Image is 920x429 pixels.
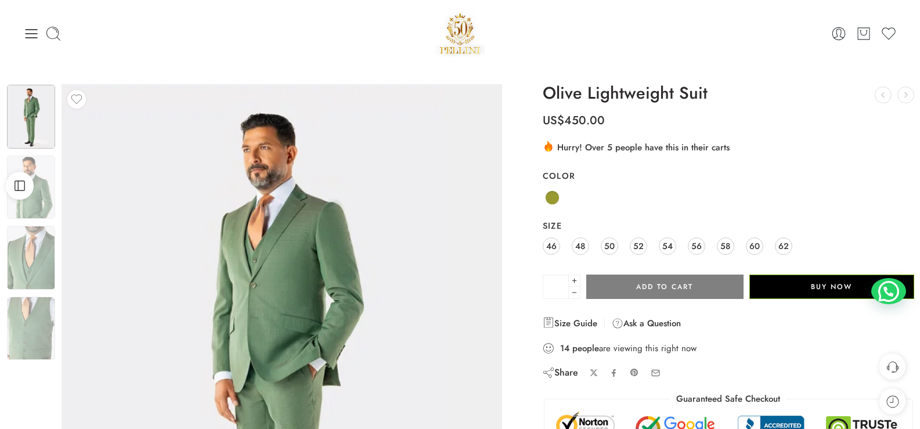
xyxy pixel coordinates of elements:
span: 58 [720,238,730,254]
a: Share on X [590,369,598,377]
span: 46 [546,238,557,254]
a: Share on Facebook [609,369,618,377]
a: Wishlist [881,26,897,42]
div: are viewing this right now [543,342,914,355]
a: Pellini - [435,9,485,58]
span: 48 [575,238,585,254]
span: 62 [778,238,789,254]
img: Artboard 13 (2) [7,297,55,360]
div: Share [543,366,578,379]
label: Size [543,220,914,232]
strong: 14 [560,343,569,354]
span: 56 [691,238,702,254]
a: Email to your friends [651,368,661,378]
button: Add to cart [586,275,744,299]
a: Size Guide [543,316,597,330]
img: Pellini [435,9,485,58]
h1: Olive Lightweight Suit [543,84,914,103]
legend: Guaranteed Safe Checkout [670,393,786,405]
bdi: 450.00 [543,112,605,129]
span: 60 [749,238,760,254]
button: Buy Now [749,275,914,299]
a: 60 [746,237,763,255]
a: 56 [688,237,705,255]
a: 62 [775,237,792,255]
span: US$ [543,112,564,129]
span: 54 [662,238,673,254]
input: Product quantity [543,275,569,299]
span: 52 [633,238,644,254]
a: 50 [601,237,618,255]
a: Cart [856,26,872,42]
img: Artboard 13 (2) [7,226,55,290]
a: 58 [717,237,734,255]
img: Artboard 13 (2) [7,156,55,219]
a: 48 [572,237,589,255]
a: 54 [659,237,676,255]
a: Ask a Question [612,316,681,330]
a: Login / Register [831,26,847,42]
a: 52 [630,237,647,255]
div: Hurry! Over 5 people have this in their carts [543,140,914,154]
label: Color [543,170,914,182]
a: Pin on Pinterest [630,368,639,377]
a: 46 [543,237,560,255]
span: 50 [604,238,615,254]
strong: people [572,343,599,354]
img: Artboard 13 (2) [7,85,55,149]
